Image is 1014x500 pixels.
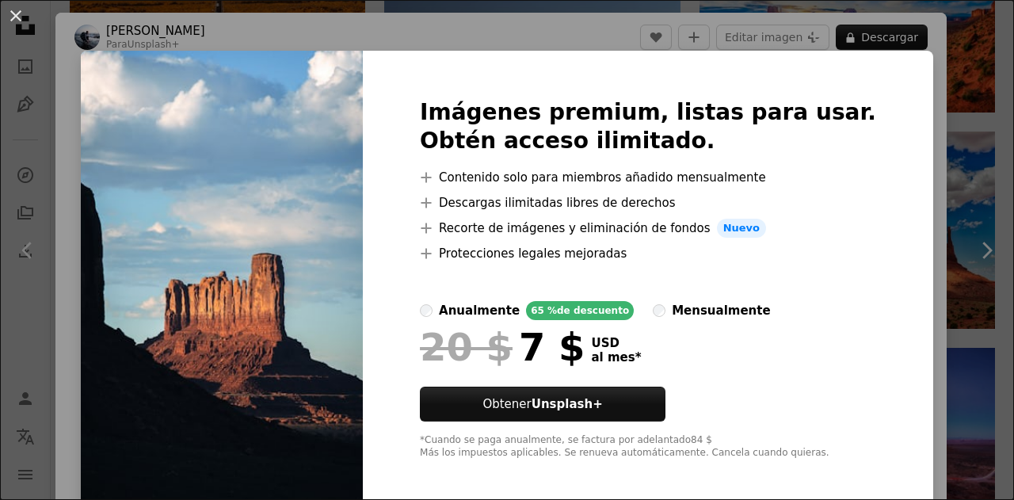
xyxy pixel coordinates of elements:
[420,168,876,187] li: Contenido solo para miembros añadido mensualmente
[420,219,876,238] li: Recorte de imágenes y eliminación de fondos
[717,219,766,238] span: Nuevo
[420,434,876,460] div: *Cuando se paga anualmente, se factura por adelantado 84 $ Más los impuestos aplicables. Se renue...
[532,397,603,411] strong: Unsplash+
[420,244,876,263] li: Protecciones legales mejoradas
[653,304,665,317] input: mensualmente
[439,301,520,320] div: anualmente
[420,326,585,368] div: 7 $
[672,301,770,320] div: mensualmente
[420,326,513,368] span: 20 $
[420,304,433,317] input: anualmente65 %de descuento
[420,98,876,155] h2: Imágenes premium, listas para usar. Obtén acceso ilimitado.
[591,350,641,365] span: al mes *
[420,387,665,422] button: ObtenerUnsplash+
[591,336,641,350] span: USD
[526,301,634,320] div: 65 % de descuento
[420,193,876,212] li: Descargas ilimitadas libres de derechos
